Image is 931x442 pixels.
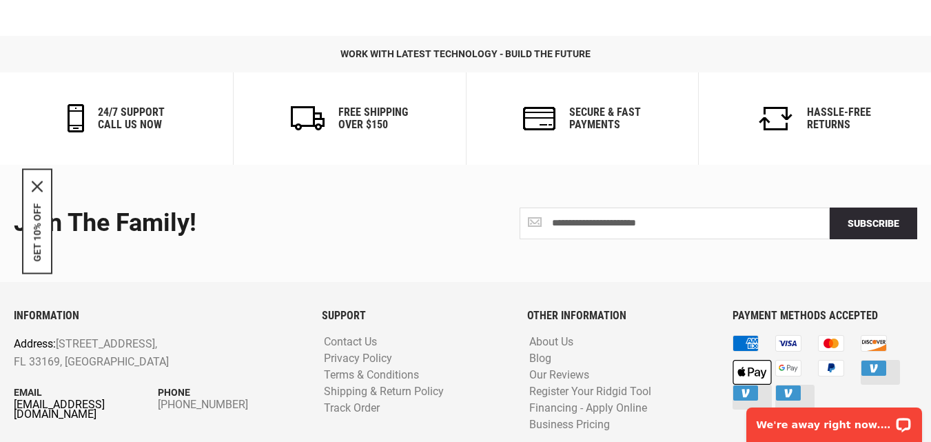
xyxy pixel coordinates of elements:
button: Subscribe [830,208,917,239]
a: Business Pricing [526,419,613,432]
p: Phone [158,385,302,400]
a: Contact Us [320,336,380,349]
h6: 24/7 support call us now [98,106,165,130]
svg: close icon [32,181,43,192]
div: Join the Family! [14,210,456,237]
p: [STREET_ADDRESS], FL 33169, [GEOGRAPHIC_DATA] [14,335,244,370]
a: Register Your Ridgid Tool [526,385,655,399]
a: Blog [526,352,555,365]
h6: Hassle-Free Returns [807,106,871,130]
a: Shipping & Return Policy [320,385,447,399]
h6: INFORMATION [14,310,301,322]
h6: OTHER INFORMATION [527,310,712,322]
a: Terms & Conditions [320,369,422,382]
span: Subscribe [848,218,899,229]
h6: SUPPORT [322,310,507,322]
h6: secure & fast payments [569,106,641,130]
h6: PAYMENT METHODS ACCEPTED [733,310,917,322]
span: Address: [14,337,56,350]
h6: Free Shipping Over $150 [338,106,408,130]
a: Our Reviews [526,369,593,382]
a: Privacy Policy [320,352,396,365]
a: About Us [526,336,577,349]
button: Close [32,181,43,192]
a: [PHONE_NUMBER] [158,400,302,410]
a: Track Order [320,402,383,415]
iframe: LiveChat chat widget [737,399,931,442]
a: Financing - Apply Online [526,402,651,415]
a: [EMAIL_ADDRESS][DOMAIN_NAME] [14,400,158,419]
p: Email [14,385,158,400]
button: GET 10% OFF [32,203,43,261]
